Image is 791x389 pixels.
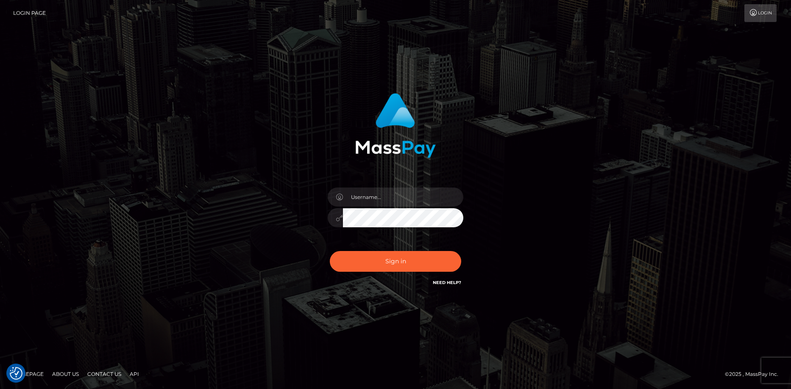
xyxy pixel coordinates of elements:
[9,367,47,381] a: Homepage
[10,367,22,380] button: Consent Preferences
[13,4,46,22] a: Login Page
[330,251,461,272] button: Sign in
[49,367,82,381] a: About Us
[84,367,125,381] a: Contact Us
[744,4,777,22] a: Login
[126,367,142,381] a: API
[433,280,461,285] a: Need Help?
[725,370,785,379] div: © 2025 , MassPay Inc.
[10,367,22,380] img: Revisit consent button
[355,93,436,158] img: MassPay Login
[343,188,463,207] input: Username...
